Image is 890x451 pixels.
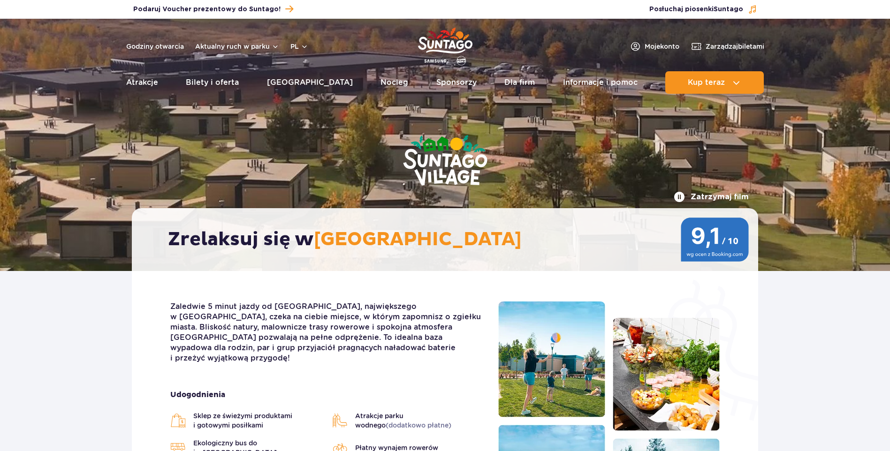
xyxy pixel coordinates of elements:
span: Sklep ze świeżymi produktami i gotowymi posiłkami [193,411,323,430]
button: Kup teraz [665,71,764,94]
a: Godziny otwarcia [126,42,184,51]
p: Zaledwie 5 minut jazdy od [GEOGRAPHIC_DATA], największego w [GEOGRAPHIC_DATA], czeka na ciebie mi... [170,301,484,363]
button: Posłuchaj piosenkiSuntago [649,5,757,14]
a: Sponsorzy [436,71,477,94]
span: (dodatkowo płatne) [386,421,451,429]
span: [GEOGRAPHIC_DATA] [314,228,522,251]
a: Informacje i pomoc [563,71,638,94]
span: Posłuchaj piosenki [649,5,743,14]
button: Zatrzymaj film [674,191,749,203]
a: Dla firm [504,71,535,94]
img: Suntago Village [365,98,525,224]
button: pl [290,42,308,51]
a: Zarządzajbiletami [691,41,764,52]
a: Atrakcje [126,71,158,94]
a: Bilety i oferta [186,71,239,94]
span: Atrakcje parku wodnego [355,411,485,430]
a: [GEOGRAPHIC_DATA] [267,71,353,94]
span: Suntago [714,6,743,13]
a: Mojekonto [630,41,679,52]
span: Zarządzaj biletami [706,42,764,51]
span: Moje konto [645,42,679,51]
a: Park of Poland [418,23,472,67]
span: Podaruj Voucher prezentowy do Suntago! [133,5,281,14]
span: Kup teraz [688,78,725,87]
img: 9,1/10 wg ocen z Booking.com [681,218,749,262]
a: Nocleg [380,71,408,94]
a: Podaruj Voucher prezentowy do Suntago! [133,3,293,15]
h2: Zrelaksuj się w [168,228,731,251]
strong: Udogodnienia [170,390,484,400]
button: Aktualny ruch w parku [195,43,279,50]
